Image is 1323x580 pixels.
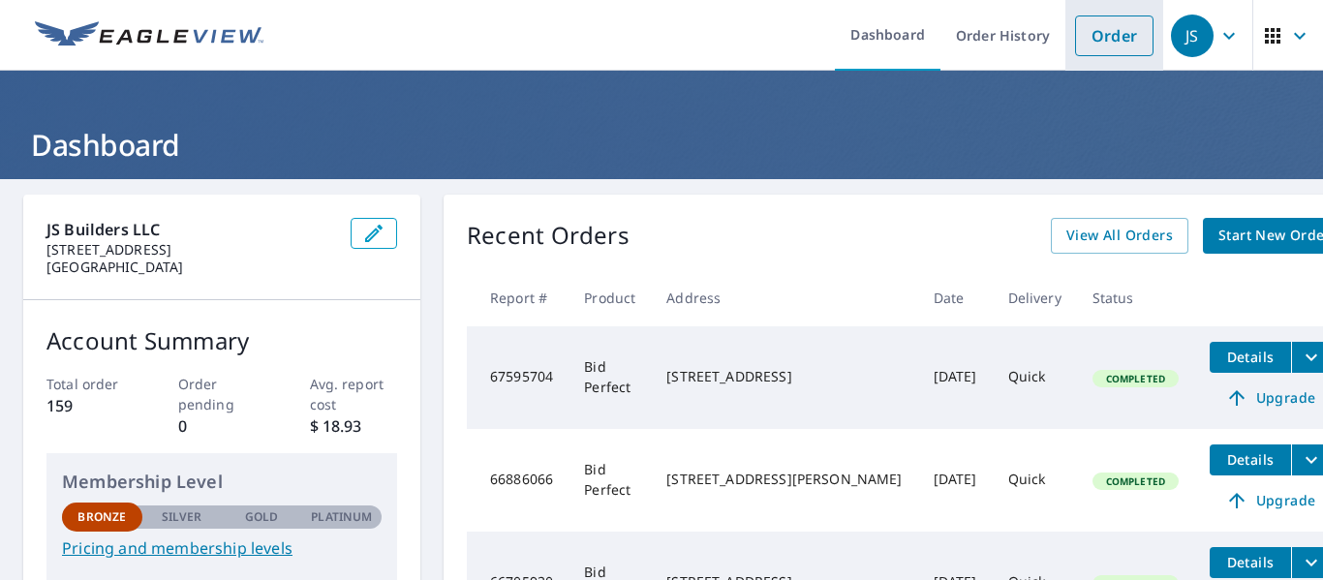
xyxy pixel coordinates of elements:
div: [STREET_ADDRESS][PERSON_NAME] [666,470,902,489]
td: 66886066 [467,429,569,532]
td: [DATE] [918,429,993,532]
img: EV Logo [35,21,263,50]
p: 159 [46,394,135,417]
span: Upgrade [1221,386,1319,410]
p: Recent Orders [467,218,630,254]
p: Bronze [77,508,126,526]
p: $ 18.93 [310,414,398,438]
p: Silver [162,508,202,526]
p: Order pending [178,374,266,414]
th: Delivery [993,269,1077,326]
td: 67595704 [467,326,569,429]
td: Quick [993,429,1077,532]
button: detailsBtn-66886066 [1210,444,1291,475]
div: [STREET_ADDRESS] [666,367,902,386]
p: Membership Level [62,469,382,495]
a: Order [1075,15,1154,56]
p: Gold [245,508,278,526]
span: Details [1221,348,1279,366]
div: JS [1171,15,1214,57]
button: detailsBtn-67595704 [1210,342,1291,373]
p: Avg. report cost [310,374,398,414]
th: Status [1077,269,1194,326]
span: Upgrade [1221,489,1319,512]
p: Platinum [311,508,372,526]
th: Date [918,269,993,326]
button: detailsBtn-66705930 [1210,547,1291,578]
td: Bid Perfect [569,326,651,429]
a: View All Orders [1051,218,1188,254]
span: View All Orders [1066,224,1173,248]
span: Completed [1094,372,1177,385]
p: Total order [46,374,135,394]
p: [STREET_ADDRESS] [46,241,335,259]
td: Quick [993,326,1077,429]
th: Address [651,269,917,326]
span: Completed [1094,474,1177,488]
p: JS Builders LLC [46,218,335,241]
h1: Dashboard [23,125,1300,165]
td: [DATE] [918,326,993,429]
p: 0 [178,414,266,438]
th: Product [569,269,651,326]
td: Bid Perfect [569,429,651,532]
a: Pricing and membership levels [62,536,382,560]
th: Report # [467,269,569,326]
span: Details [1221,450,1279,469]
span: Details [1221,553,1279,571]
p: Account Summary [46,323,397,358]
p: [GEOGRAPHIC_DATA] [46,259,335,276]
